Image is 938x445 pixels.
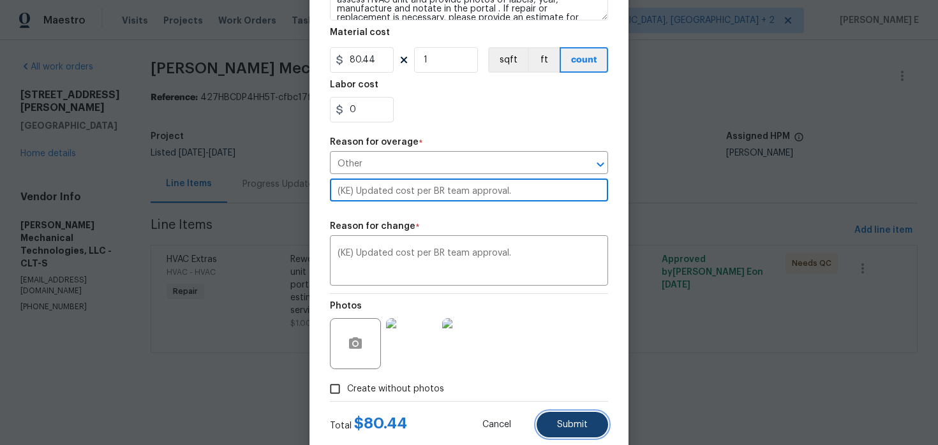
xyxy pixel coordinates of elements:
[330,28,390,37] h5: Material cost
[330,80,378,89] h5: Labor cost
[537,412,608,437] button: Submit
[330,302,362,310] h5: Photos
[462,412,532,437] button: Cancel
[330,417,407,432] div: Total
[330,138,419,147] h5: Reason for overage
[560,47,608,73] button: count
[330,154,572,174] input: Select a reason for overage
[528,47,560,73] button: ft
[330,182,608,201] input: Please mention the details of overage here
[347,383,444,396] span: Create without photos
[338,249,600,275] textarea: (KE) Updated cost per BR team approval.
[488,47,528,73] button: sqft
[592,156,609,173] button: Open
[330,222,415,231] h5: Reason for change
[482,420,511,430] span: Cancel
[354,416,407,431] span: $ 80.44
[557,420,588,430] span: Submit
